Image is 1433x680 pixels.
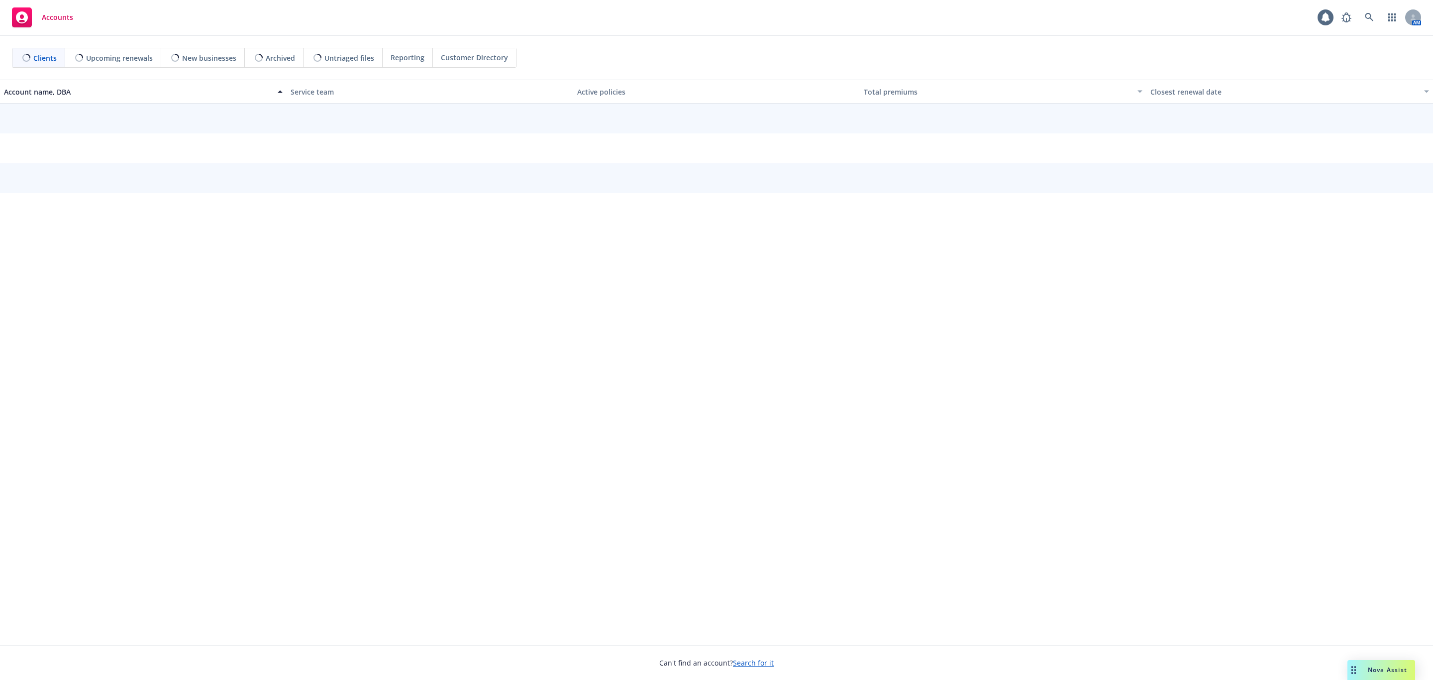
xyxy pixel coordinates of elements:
[441,52,508,63] span: Customer Directory
[864,87,1131,97] div: Total premiums
[42,13,73,21] span: Accounts
[33,53,57,63] span: Clients
[182,53,236,63] span: New businesses
[573,80,860,104] button: Active policies
[324,53,374,63] span: Untriaged files
[1368,666,1407,674] span: Nova Assist
[291,87,569,97] div: Service team
[659,658,774,668] span: Can't find an account?
[1150,87,1418,97] div: Closest renewal date
[577,87,856,97] div: Active policies
[266,53,295,63] span: Archived
[1146,80,1433,104] button: Closest renewal date
[86,53,153,63] span: Upcoming renewals
[1359,7,1379,27] a: Search
[1347,660,1415,680] button: Nova Assist
[4,87,272,97] div: Account name, DBA
[1347,660,1360,680] div: Drag to move
[1382,7,1402,27] a: Switch app
[391,52,424,63] span: Reporting
[1336,7,1356,27] a: Report a Bug
[287,80,573,104] button: Service team
[860,80,1146,104] button: Total premiums
[8,3,77,31] a: Accounts
[733,658,774,668] a: Search for it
